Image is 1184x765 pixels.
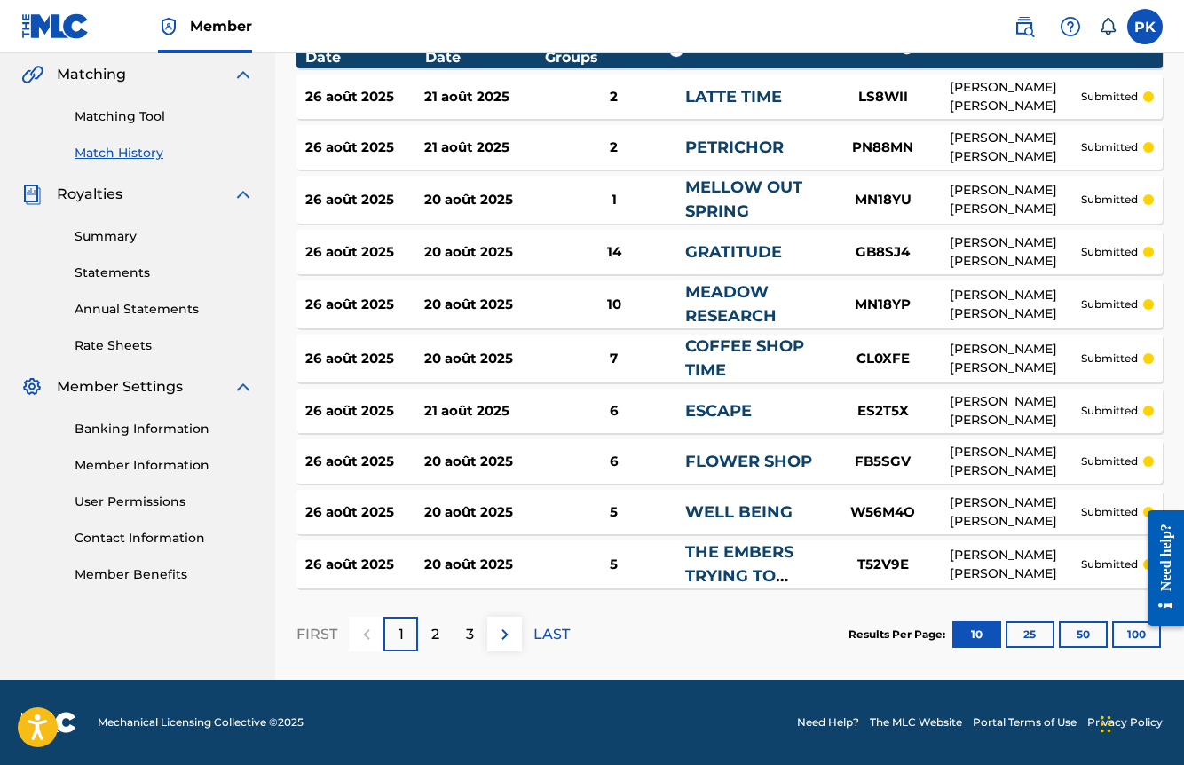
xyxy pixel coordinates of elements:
[952,621,1001,648] button: 10
[533,624,570,645] p: LAST
[669,43,683,57] span: ?
[1081,192,1138,208] p: submitted
[21,64,43,85] img: Matching
[424,242,543,263] div: 20 août 2025
[233,184,254,205] img: expand
[57,64,126,85] span: Matching
[75,107,254,126] a: Matching Tool
[75,565,254,584] a: Member Benefits
[817,555,950,575] div: T52V9E
[98,714,304,730] span: Mechanical Licensing Collective © 2025
[817,295,950,315] div: MN18YP
[973,714,1077,730] a: Portal Terms of Use
[1006,9,1042,44] a: Public Search
[305,349,424,369] div: 26 août 2025
[1081,139,1138,155] p: submitted
[870,714,962,730] a: The MLC Website
[1081,244,1138,260] p: submitted
[1081,351,1138,367] p: submitted
[305,190,424,210] div: 26 août 2025
[75,264,254,282] a: Statements
[296,624,337,645] p: FIRST
[950,443,1081,480] div: [PERSON_NAME] [PERSON_NAME]
[543,401,686,422] div: 6
[233,376,254,398] img: expand
[75,529,254,548] a: Contact Information
[233,64,254,85] img: expand
[950,340,1081,377] div: [PERSON_NAME] [PERSON_NAME]
[424,452,543,472] div: 20 août 2025
[950,181,1081,218] div: [PERSON_NAME] [PERSON_NAME]
[817,349,950,369] div: CL0XFE
[817,401,950,422] div: ES2T5X
[305,295,424,315] div: 26 août 2025
[1095,680,1184,765] div: Widget de chat
[57,376,183,398] span: Member Settings
[817,138,950,158] div: PN88MN
[817,452,950,472] div: FB5SGV
[21,376,43,398] img: Member Settings
[1081,89,1138,105] p: submitted
[817,502,950,523] div: W56M4O
[685,452,812,471] a: FLOWER SHOP
[543,555,686,575] div: 5
[305,242,424,263] div: 26 août 2025
[1081,504,1138,520] p: submitted
[685,242,782,262] a: GRATITUDE
[305,502,424,523] div: 26 août 2025
[75,227,254,246] a: Summary
[424,295,543,315] div: 20 août 2025
[75,144,254,162] a: Match History
[543,138,686,158] div: 2
[1081,453,1138,469] p: submitted
[75,300,254,319] a: Annual Statements
[21,184,43,205] img: Royalties
[950,129,1081,166] div: [PERSON_NAME] [PERSON_NAME]
[158,16,179,37] img: Top Rightsholder
[305,555,424,575] div: 26 août 2025
[190,16,252,36] span: Member
[424,87,543,107] div: 21 août 2025
[1053,9,1088,44] div: Help
[685,177,802,221] a: MELLOW OUT SPRING
[685,542,793,634] a: THE EMBERS TRYING TO TOUCH THE MOON
[424,349,543,369] div: 20 août 2025
[817,242,950,263] div: GB8SJ4
[950,286,1081,323] div: [PERSON_NAME] [PERSON_NAME]
[1006,621,1054,648] button: 25
[950,233,1081,271] div: [PERSON_NAME] [PERSON_NAME]
[424,138,543,158] div: 21 août 2025
[1081,556,1138,572] p: submitted
[305,87,424,107] div: 26 août 2025
[685,336,804,380] a: COFFEE SHOP TIME
[424,190,543,210] div: 20 août 2025
[1059,621,1108,648] button: 50
[75,336,254,355] a: Rate Sheets
[849,627,950,643] p: Results Per Page:
[424,502,543,523] div: 20 août 2025
[685,401,752,421] a: ESCAPE
[1099,18,1117,35] div: Notifications
[1014,16,1035,37] img: search
[399,624,404,645] p: 1
[431,624,439,645] p: 2
[685,138,784,157] a: PETRICHOR
[424,401,543,422] div: 21 août 2025
[21,712,76,733] img: logo
[494,624,516,645] img: right
[75,493,254,511] a: User Permissions
[817,87,950,107] div: LS8WII
[1112,621,1161,648] button: 100
[1081,403,1138,419] p: submitted
[466,624,474,645] p: 3
[1095,680,1184,765] iframe: Chat Widget
[543,452,686,472] div: 6
[1134,494,1184,641] iframe: Resource Center
[543,349,686,369] div: 7
[1060,16,1081,37] img: help
[305,452,424,472] div: 26 août 2025
[305,138,424,158] div: 26 août 2025
[543,295,686,315] div: 10
[1101,698,1111,751] div: Glisser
